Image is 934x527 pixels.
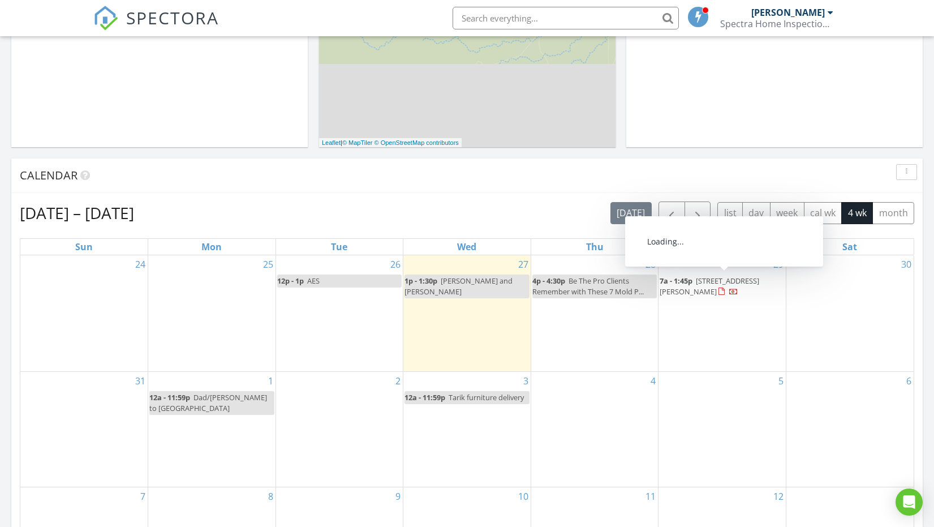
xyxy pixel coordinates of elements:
[658,202,685,225] button: Previous
[804,202,842,224] button: cal wk
[199,239,224,255] a: Monday
[149,392,190,402] span: 12a - 11:59p
[840,239,859,255] a: Saturday
[93,15,219,39] a: SPECTORA
[329,239,350,255] a: Tuesday
[771,255,786,273] a: Go to August 29, 2025
[660,276,759,297] a: 7a - 1:45p [STREET_ADDRESS][PERSON_NAME]
[126,6,219,29] span: SPECTORA
[685,202,711,225] button: Next
[149,392,267,413] span: Dad/[PERSON_NAME] to [GEOGRAPHIC_DATA]
[742,202,771,224] button: day
[266,487,276,505] a: Go to September 8, 2025
[899,255,914,273] a: Go to August 30, 2025
[133,372,148,390] a: Go to August 31, 2025
[658,255,786,372] td: Go to August 29, 2025
[133,255,148,273] a: Go to August 24, 2025
[786,255,914,372] td: Go to August 30, 2025
[714,239,730,255] a: Friday
[660,276,759,297] span: [STREET_ADDRESS][PERSON_NAME]
[896,489,923,516] div: Open Intercom Messenger
[610,202,652,224] button: [DATE]
[455,239,479,255] a: Wednesday
[660,275,785,299] a: 7a - 1:45p [STREET_ADDRESS][PERSON_NAME]
[904,372,914,390] a: Go to September 6, 2025
[771,487,786,505] a: Go to September 12, 2025
[531,371,658,487] td: Go to September 4, 2025
[138,487,148,505] a: Go to September 7, 2025
[393,372,403,390] a: Go to September 2, 2025
[643,487,658,505] a: Go to September 11, 2025
[277,276,304,286] span: 12p - 1p
[375,139,459,146] a: © OpenStreetMap contributors
[660,276,692,286] span: 7a - 1:45p
[20,202,134,224] h2: [DATE] – [DATE]
[453,7,679,29] input: Search everything...
[276,255,403,372] td: Go to August 26, 2025
[720,18,833,29] div: Spectra Home Inspection, LLC
[841,202,873,224] button: 4 wk
[751,7,825,18] div: [PERSON_NAME]
[404,392,445,402] span: 12a - 11:59p
[319,138,462,148] div: |
[532,276,644,297] span: Be The Pro Clients Remember with These 7 Mold P...
[872,202,914,224] button: month
[521,372,531,390] a: Go to September 3, 2025
[516,487,531,505] a: Go to September 10, 2025
[717,202,743,224] button: list
[20,255,148,372] td: Go to August 24, 2025
[770,202,804,224] button: week
[148,255,276,372] td: Go to August 25, 2025
[404,276,513,297] span: [PERSON_NAME] and [PERSON_NAME]
[388,255,403,273] a: Go to August 26, 2025
[584,239,606,255] a: Thursday
[786,371,914,487] td: Go to September 6, 2025
[322,139,341,146] a: Leaflet
[20,371,148,487] td: Go to August 31, 2025
[899,487,914,505] a: Go to September 13, 2025
[307,276,320,286] span: AES
[532,276,565,286] span: 4p - 4:30p
[393,487,403,505] a: Go to September 9, 2025
[276,371,403,487] td: Go to September 2, 2025
[20,168,78,183] span: Calendar
[148,371,276,487] td: Go to September 1, 2025
[342,139,373,146] a: © MapTiler
[449,392,524,402] span: Tarik furniture delivery
[73,239,95,255] a: Sunday
[648,372,658,390] a: Go to September 4, 2025
[261,255,276,273] a: Go to August 25, 2025
[643,255,658,273] a: Go to August 28, 2025
[403,371,531,487] td: Go to September 3, 2025
[93,6,118,31] img: The Best Home Inspection Software - Spectora
[531,255,658,372] td: Go to August 28, 2025
[403,255,531,372] td: Go to August 27, 2025
[404,276,437,286] span: 1p - 1:30p
[516,255,531,273] a: Go to August 27, 2025
[266,372,276,390] a: Go to September 1, 2025
[658,371,786,487] td: Go to September 5, 2025
[776,372,786,390] a: Go to September 5, 2025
